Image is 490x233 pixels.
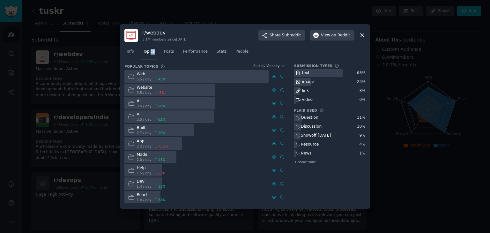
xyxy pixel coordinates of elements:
div: 3.1M members since [DATE] [142,37,188,41]
span: Subreddit [282,33,301,38]
div: News [301,151,311,156]
span: 3.5 / day [137,117,152,122]
div: 4 % [360,142,366,147]
span: 62 % [158,117,166,122]
div: 0 % [360,97,366,103]
div: Question [301,115,318,121]
div: Web [137,71,166,77]
span: Performance [183,49,208,55]
div: 68 % [357,70,366,76]
span: 3.5 / day [137,104,152,108]
div: Website [137,85,165,91]
div: Made [137,152,166,158]
div: Sort by [253,64,265,68]
h3: Popular Topics [124,64,158,69]
a: Performance [181,47,210,60]
div: Showoff [DATE] [301,133,331,139]
button: Viewon Reddit [310,30,354,41]
a: Posts [161,47,176,60]
span: -0.9 % [158,144,168,148]
span: 16 % [158,131,166,135]
span: 66 % [158,104,166,108]
span: 13 % [158,157,166,162]
span: -5 % [158,90,165,95]
div: Resource [301,142,319,147]
div: React [137,192,166,198]
div: 8 % [360,88,366,94]
div: text [302,70,310,76]
h3: r/ webdev [142,29,188,36]
div: link [302,88,309,94]
div: Built [137,125,166,131]
div: Help [137,165,165,171]
span: Topics [143,49,155,55]
div: App [137,139,168,144]
a: People [233,47,251,60]
span: 13 % [158,184,166,189]
span: 2.0 / day [137,157,152,162]
span: 5.5 / day [137,77,152,81]
span: Posts [164,49,174,55]
span: Velocity [266,64,279,68]
div: 11 % [357,115,366,121]
span: Stats [217,49,226,55]
span: View [321,33,350,38]
span: 1.5 / day [137,171,152,175]
div: Discussion [301,124,322,130]
img: webdev [124,29,138,42]
div: Ai [137,112,166,117]
span: People [235,49,249,55]
div: 1 % [360,151,366,156]
span: on Reddit [331,33,350,38]
a: Topics [141,47,157,60]
span: 34 % [158,198,166,202]
div: AI [137,98,166,104]
div: 9 % [360,133,366,139]
span: 1.4 / day [137,198,152,202]
a: Stats [214,47,229,60]
div: image [302,79,314,85]
div: video [302,97,313,103]
span: 2.7 / day [137,131,152,135]
div: 10 % [357,124,366,130]
span: -3 % [158,171,165,175]
span: Info [127,49,134,55]
h3: Submission Types [294,64,332,68]
span: 2.2 / day [137,144,152,148]
span: + show more [294,160,316,164]
span: 3.5 / day [137,90,152,95]
button: ShareSubreddit [258,30,305,41]
div: 23 % [357,79,366,85]
h3: Flair Used [294,108,317,113]
button: Velocity [266,64,285,68]
a: Info [124,47,136,60]
span: 1.4 / day [137,184,152,189]
div: Dev [137,179,166,184]
span: 45 % [158,77,166,81]
span: Share [270,33,301,38]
